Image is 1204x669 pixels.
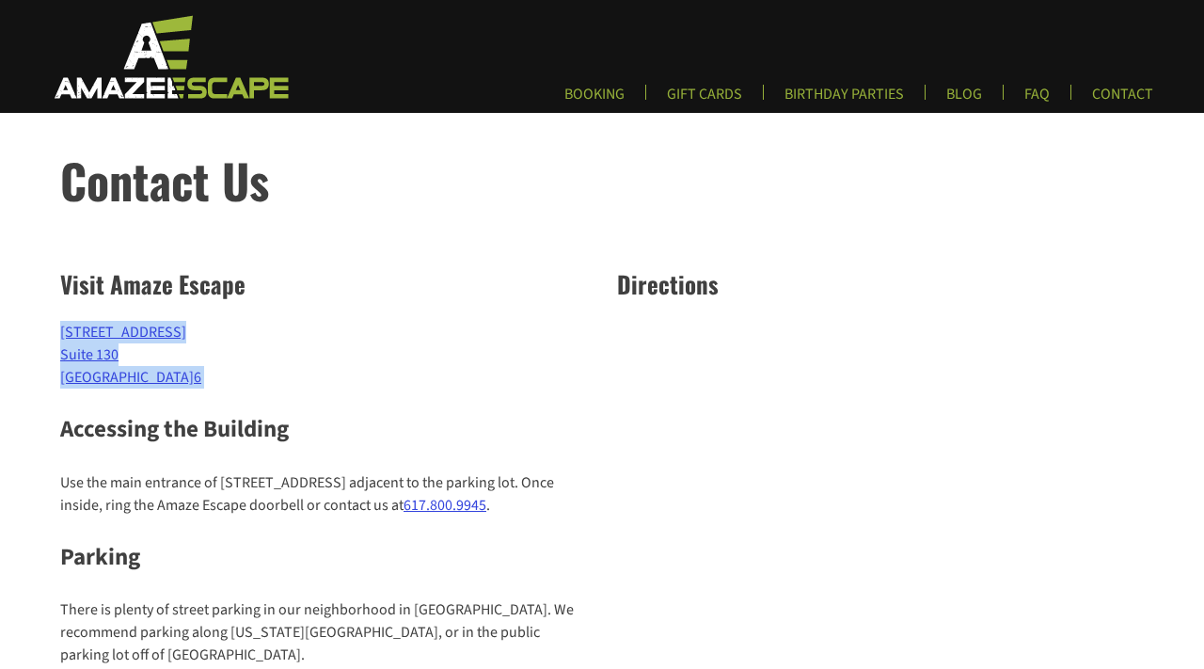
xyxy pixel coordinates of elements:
[60,322,194,388] a: [STREET_ADDRESS]Suite 130[GEOGRAPHIC_DATA]
[931,85,997,116] a: BLOG
[30,13,309,100] img: Escape Room Game in Boston Area
[1077,85,1168,116] a: CONTACT
[60,145,1204,215] h1: Contact Us
[769,85,919,116] a: BIRTHDAY PARTIES
[617,266,1144,302] h2: Directions
[60,471,587,517] p: Use the main entrance of [STREET_ADDRESS] adjacent to the parking lot. Once inside, ring the Amaz...
[404,495,486,516] a: 617.800.9945
[60,540,587,576] h3: Parking
[1009,85,1065,116] a: FAQ
[652,85,757,116] a: GIFT CARDS
[60,266,587,302] h2: Visit Amaze Escape
[60,598,587,666] p: There is plenty of street parking in our neighborhood in [GEOGRAPHIC_DATA]. We recommend parking ...
[194,367,201,388] a: 6
[549,85,640,116] a: BOOKING
[60,412,587,448] h3: Accessing the Building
